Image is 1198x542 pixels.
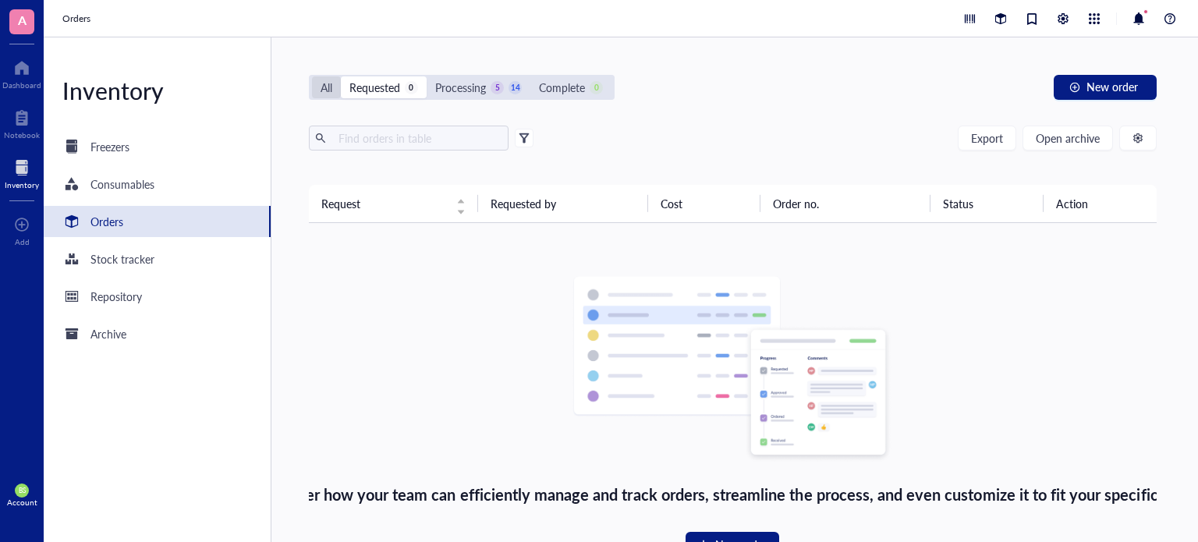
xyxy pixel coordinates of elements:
[2,55,41,90] a: Dashboard
[590,81,603,94] div: 0
[44,206,271,237] a: Orders
[478,185,647,222] th: Requested by
[509,81,522,94] div: 14
[44,75,271,106] div: Inventory
[1054,75,1157,100] button: New order
[321,79,332,96] div: All
[309,75,615,100] div: segmented control
[90,213,123,230] div: Orders
[5,155,39,190] a: Inventory
[321,195,447,212] span: Request
[539,79,585,96] div: Complete
[1044,185,1157,222] th: Action
[90,138,129,155] div: Freezers
[90,325,126,342] div: Archive
[90,250,154,267] div: Stock tracker
[4,105,40,140] a: Notebook
[405,81,418,94] div: 0
[572,276,892,463] img: Empty state
[90,288,142,305] div: Repository
[309,185,478,222] th: Request
[62,11,94,27] a: Orders
[44,131,271,162] a: Freezers
[18,487,25,494] span: BS
[648,185,761,222] th: Cost
[4,130,40,140] div: Notebook
[349,79,400,96] div: Requested
[44,243,271,275] a: Stock tracker
[930,185,1044,222] th: Status
[971,132,1003,144] span: Export
[90,175,154,193] div: Consumables
[2,80,41,90] div: Dashboard
[1023,126,1113,151] button: Open archive
[18,10,27,30] span: A
[491,81,504,94] div: 5
[5,180,39,190] div: Inventory
[435,79,486,96] div: Processing
[958,126,1016,151] button: Export
[332,126,502,150] input: Find orders in table
[760,185,930,222] th: Order no.
[44,281,271,312] a: Repository
[1086,80,1138,93] span: New order
[44,318,271,349] a: Archive
[7,498,37,507] div: Account
[44,168,271,200] a: Consumables
[15,237,30,246] div: Add
[1036,132,1100,144] span: Open archive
